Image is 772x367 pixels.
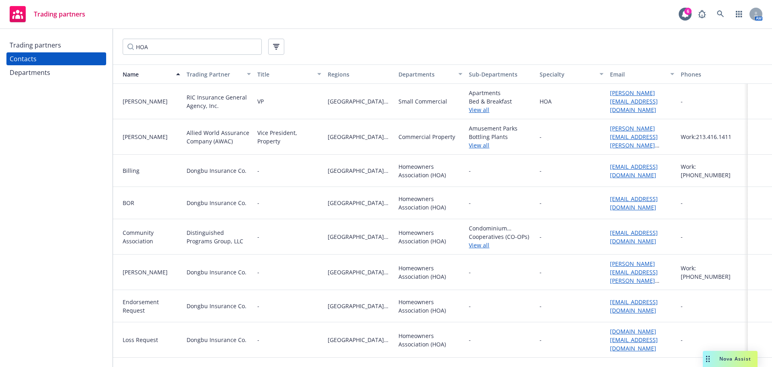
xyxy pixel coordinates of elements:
button: Name [113,64,183,84]
a: Report a Bug [694,6,710,22]
a: [EMAIL_ADDRESS][DOMAIN_NAME] [610,298,658,314]
div: - [681,302,683,310]
div: - [681,199,683,207]
span: [GEOGRAPHIC_DATA][US_STATE] [328,166,392,175]
div: Dongbu Insurance Co. [187,302,246,310]
div: Trading Partner [187,70,242,79]
span: - [469,302,471,310]
button: Sub-Departments [466,64,536,84]
div: Small Commercial [398,97,447,106]
a: [PERSON_NAME][EMAIL_ADDRESS][PERSON_NAME][DOMAIN_NAME] [610,124,658,158]
div: - [257,166,259,175]
span: Apartments [469,89,533,97]
a: [EMAIL_ADDRESS][DOMAIN_NAME] [610,163,658,179]
span: [GEOGRAPHIC_DATA][US_STATE] [328,97,392,106]
div: Homeowners Association (HOA) [398,264,462,281]
button: Specialty [536,64,607,84]
a: [DOMAIN_NAME][EMAIL_ADDRESS][DOMAIN_NAME] [610,328,658,352]
a: Contacts [6,52,106,65]
button: Nova Assist [703,351,758,367]
div: [PERSON_NAME] [123,97,180,106]
div: Dongbu Insurance Co. [187,268,246,276]
div: Title [257,70,312,79]
div: Homeowners Association (HOA) [398,332,462,348]
div: Name [116,70,171,79]
span: - [469,199,471,207]
div: Contacts [10,52,37,65]
div: - [681,97,683,106]
div: Commercial Property [398,133,455,141]
a: [EMAIL_ADDRESS][DOMAIN_NAME] [610,195,658,211]
span: Trading partners [34,11,85,17]
button: Phones [678,64,748,84]
div: - [540,133,542,141]
a: [EMAIL_ADDRESS][DOMAIN_NAME] [610,229,658,245]
div: - [540,268,542,276]
div: Allied World Assurance Company (AWAC) [187,129,250,145]
input: Filter by keyword... [123,39,262,55]
div: Drag to move [703,351,713,367]
div: Dongbu Insurance Co. [187,199,246,207]
div: Homeowners Association (HOA) [398,195,462,211]
span: [GEOGRAPHIC_DATA][US_STATE] [328,302,392,310]
a: View all [469,106,533,114]
span: Amusement Parks [469,124,533,133]
div: Community Association [123,228,180,245]
div: - [681,336,683,344]
button: Trading Partner [183,64,254,84]
div: - [540,232,542,241]
div: - [257,268,259,276]
div: - [540,166,542,175]
button: Regions [324,64,395,84]
span: [GEOGRAPHIC_DATA][US_STATE] [328,199,392,207]
a: Trading partners [6,39,106,52]
span: Condominium Associations (COAs) [469,224,533,232]
div: - [540,336,542,344]
div: Departments [398,70,454,79]
button: Title [254,64,324,84]
div: - [540,199,542,207]
div: Regions [328,70,392,79]
a: Search [712,6,729,22]
div: - [257,199,259,207]
div: VP [257,97,264,106]
span: [GEOGRAPHIC_DATA][US_STATE] [328,268,392,276]
div: Work: [PHONE_NUMBER] [681,264,745,281]
div: - [257,232,259,241]
div: Billing [123,166,180,175]
div: - [681,232,683,241]
div: Departments [10,66,50,79]
div: [PERSON_NAME] [123,268,180,276]
div: Work: 213.416.1411 [681,133,745,141]
a: Switch app [731,6,747,22]
div: - [257,336,259,344]
div: Endorsement Request [123,298,180,315]
div: Specialty [540,70,595,79]
span: Cooperatives (CO-OPs) [469,232,533,241]
span: Bed & Breakfast [469,97,533,106]
button: Email [607,64,677,84]
div: Vice President, Property [257,129,321,145]
span: Nova Assist [719,355,751,362]
div: Homeowners Association (HOA) [398,298,462,315]
div: [PERSON_NAME] [123,133,180,141]
span: [GEOGRAPHIC_DATA][US_STATE] [328,133,392,141]
div: Homeowners Association (HOA) [398,162,462,179]
a: [PERSON_NAME][EMAIL_ADDRESS][DOMAIN_NAME] [610,89,658,114]
span: Bottling Plants [469,133,533,141]
div: 6 [684,8,692,15]
span: [GEOGRAPHIC_DATA][US_STATE] [328,336,392,344]
a: View all [469,241,533,249]
button: Departments [395,64,466,84]
div: Distinguished Programs Group, LLC [187,228,250,245]
div: Dongbu Insurance Co. [187,166,246,175]
div: Dongbu Insurance Co. [187,336,246,344]
div: Sub-Departments [469,70,533,79]
div: Work: [PHONE_NUMBER] [681,162,745,179]
div: Phones [681,70,745,79]
a: [PERSON_NAME][EMAIL_ADDRESS][PERSON_NAME][DOMAIN_NAME] [610,260,658,293]
span: - [469,336,471,344]
div: RIC Insurance General Agency, Inc. [187,93,250,110]
a: Trading partners [6,3,88,25]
